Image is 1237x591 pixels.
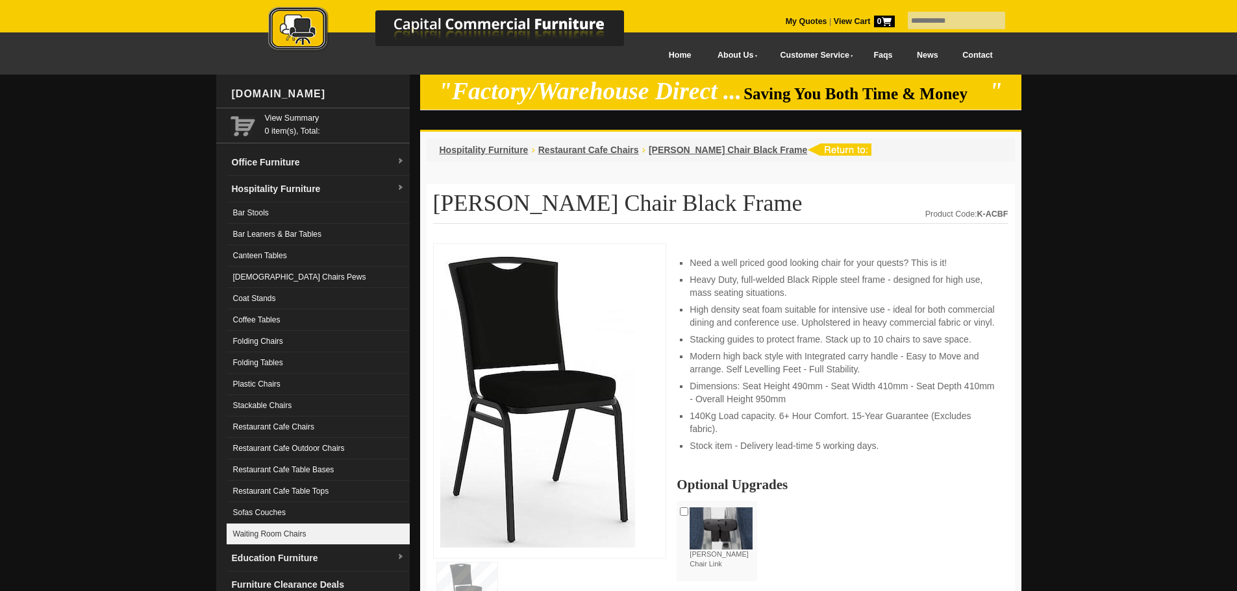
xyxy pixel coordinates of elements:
[433,191,1008,224] h1: [PERSON_NAME] Chair Black Frame
[690,380,995,405] li: Dimensions: Seat Height 490mm - Seat Width 410mm - Seat Depth 410mm - Overall Height 950mm
[232,6,687,54] img: Capital Commercial Furniture Logo
[977,210,1008,219] strong: K-ACBF
[227,267,410,288] a: [DEMOGRAPHIC_DATA] Chairs Pews
[227,524,410,545] a: Waiting Room Chairs
[690,507,753,549] img: Adam Chair Link
[786,17,827,26] a: My Quotes
[440,250,635,548] img: Stackable Adam Chair, black fabric, black steel frame, for hospitality and venues
[227,481,410,502] a: Restaurant Cafe Table Tops
[397,184,405,192] img: dropdown
[227,176,410,202] a: Hospitality Furnituredropdown
[649,145,807,155] a: [PERSON_NAME] Chair Black Frame
[227,224,410,245] a: Bar Leaners & Bar Tables
[538,145,639,155] a: Restaurant Cafe Chairs
[440,145,529,155] a: Hospitality Furniture
[703,41,766,70] a: About Us
[766,41,861,70] a: Customer Service
[227,459,410,481] a: Restaurant Cafe Table Bases
[227,545,410,572] a: Education Furnituredropdown
[690,256,995,269] li: Need a well priced good looking chair for your quests? This is it!
[265,112,405,125] a: View Summary
[232,6,687,58] a: Capital Commercial Furniture Logo
[227,149,410,176] a: Office Furnituredropdown
[807,143,871,156] img: return to
[227,374,410,395] a: Plastic Chairs
[227,75,410,114] div: [DOMAIN_NAME]
[227,352,410,374] a: Folding Tables
[905,41,950,70] a: News
[265,112,405,136] span: 0 item(s), Total:
[925,208,1008,221] div: Product Code:
[438,78,742,104] em: "Factory/Warehouse Direct ...
[989,78,1003,104] em: "
[831,17,894,26] a: View Cart0
[227,331,410,352] a: Folding Chairs
[227,202,410,224] a: Bar Stools
[950,41,1005,70] a: Contact
[874,16,895,27] span: 0
[227,502,410,524] a: Sofas Couches
[834,17,895,26] strong: View Cart
[642,143,645,156] li: ›
[743,85,987,103] span: Saving You Both Time & Money
[690,273,995,299] li: Heavy Duty, full-welded Black Ripple steel frame - designed for high use, mass seating situations.
[227,395,410,416] a: Stackable Chairs
[677,478,1008,491] h2: Optional Upgrades
[690,439,995,452] li: Stock item - Delivery lead-time 5 working days.
[227,245,410,267] a: Canteen Tables
[397,553,405,561] img: dropdown
[531,143,534,156] li: ›
[227,438,410,459] a: Restaurant Cafe Outdoor Chairs
[227,309,410,331] a: Coffee Tables
[690,409,995,435] li: 140Kg Load capacity. 6+ Hour Comfort. 15-Year Guarantee (Excludes fabric).
[690,507,753,570] label: [PERSON_NAME] Chair Link
[397,158,405,165] img: dropdown
[690,350,995,376] li: Modern high back style with Integrated carry handle - Easy to Move and arrange. Self Levelling Fe...
[227,416,410,438] a: Restaurant Cafe Chairs
[227,288,410,309] a: Coat Stands
[862,41,905,70] a: Faqs
[690,303,995,329] li: High density seat foam suitable for intensive use - ideal for both commercial dining and conferen...
[690,333,995,346] li: Stacking guides to protect frame. Stack up to 10 chairs to save space.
